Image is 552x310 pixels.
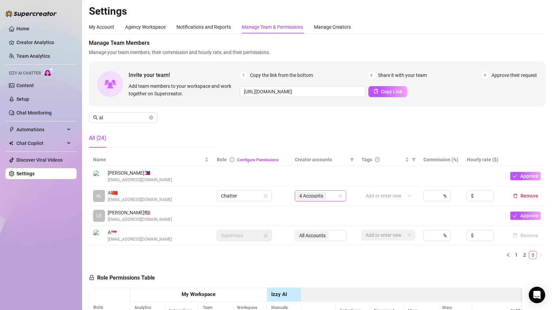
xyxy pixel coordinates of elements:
img: AI Chatter [43,67,54,77]
button: close-circle [149,116,153,120]
span: [EMAIL_ADDRESS][DOMAIN_NAME] [108,177,172,183]
span: Approve [520,213,538,218]
a: Discover Viral Videos [16,157,63,163]
span: Approve their request [491,71,537,79]
button: left [504,251,512,259]
button: Approve [510,172,541,180]
span: 4 Accounts [296,192,326,200]
span: question-circle [375,157,380,162]
span: search [93,115,98,120]
strong: My Workspace [182,291,215,297]
span: Role [217,157,227,162]
span: Approve [520,173,538,179]
a: Settings [16,171,35,176]
span: info-circle [229,157,234,162]
span: Tags [362,156,372,163]
span: [EMAIL_ADDRESS][DOMAIN_NAME] [108,216,172,223]
span: AL [96,192,102,200]
span: Izzy AI Chatter [9,70,41,77]
span: 3 [481,71,489,79]
li: 2 [521,251,529,259]
a: Setup [16,96,29,102]
li: Next Page [537,251,545,259]
span: Al 🇨🇳 [108,189,172,197]
th: Name [89,153,213,166]
div: Manage Creators [314,23,351,31]
img: Dan [93,171,105,182]
div: Agency Workspace [125,23,166,31]
span: 2 [368,71,375,79]
a: Team Analytics [16,53,50,59]
button: Remove [510,192,541,200]
th: Hourly rate ($) [463,153,506,166]
button: Copy Link [368,86,407,97]
span: filter [350,158,354,162]
span: [EMAIL_ADDRESS][DOMAIN_NAME] [108,197,172,203]
span: Copy Link [381,89,402,94]
div: My Account [89,23,114,31]
a: 1 [513,251,520,259]
span: Remove [521,193,538,199]
div: Open Intercom Messenger [529,287,545,303]
a: 3 [529,251,537,259]
button: Remove [510,231,541,240]
span: filter [349,154,355,165]
span: lock [89,275,94,280]
span: Manage Team Members [89,39,545,47]
span: right [539,253,543,257]
span: 4 Accounts [299,192,323,200]
li: 1 [512,251,521,259]
span: Supervisor [221,230,267,241]
span: Invite your team! [129,71,240,79]
span: lock [264,233,268,238]
li: 3 [529,251,537,259]
a: Chat Monitoring [16,110,52,116]
span: Copy the link from the bottom [250,71,313,79]
span: team [338,194,342,198]
a: Creator Analytics [16,37,71,48]
img: logo-BBDzfeDw.svg [5,10,57,17]
span: LE [96,212,102,219]
a: 2 [521,251,528,259]
span: check [513,174,517,178]
span: Creator accounts [295,156,347,163]
a: Configure Permissions [237,158,279,162]
span: Add team members to your workspace and work together on Supercreator. [129,82,237,97]
span: Automations [16,124,65,135]
img: A [93,230,105,241]
div: All (24) [89,134,106,142]
h5: Role Permissions Table [89,274,155,282]
h2: Settings [89,5,545,18]
span: copy [373,89,378,94]
span: filter [410,154,417,165]
span: filter [412,158,416,162]
span: [PERSON_NAME] 🇵🇭 [108,169,172,177]
span: [PERSON_NAME] 🇺🇸 [108,209,172,216]
span: left [506,253,510,257]
span: check [513,213,517,218]
span: Name [93,156,203,163]
span: [EMAIL_ADDRESS][DOMAIN_NAME] [108,236,172,243]
button: right [537,251,545,259]
span: Chat Copilot [16,138,65,149]
button: Approve [510,212,541,220]
span: thunderbolt [9,127,14,132]
div: Notifications and Reports [176,23,231,31]
span: delete [513,193,518,198]
div: Manage Team & Permissions [242,23,303,31]
span: Manage your team members, their commission and hourly rate, and their permissions. [89,49,545,56]
li: Previous Page [504,251,512,259]
span: lock [264,194,268,198]
span: 1 [240,71,247,79]
a: Content [16,83,34,88]
span: Share it with your team [378,71,427,79]
span: Chatter [221,191,267,201]
img: Chat Copilot [9,141,13,146]
a: Home [16,26,29,31]
span: A 🇸🇬 [108,229,172,236]
input: Search members [99,114,148,121]
strong: Izzy AI [271,291,287,297]
th: Commission (%) [419,153,463,166]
